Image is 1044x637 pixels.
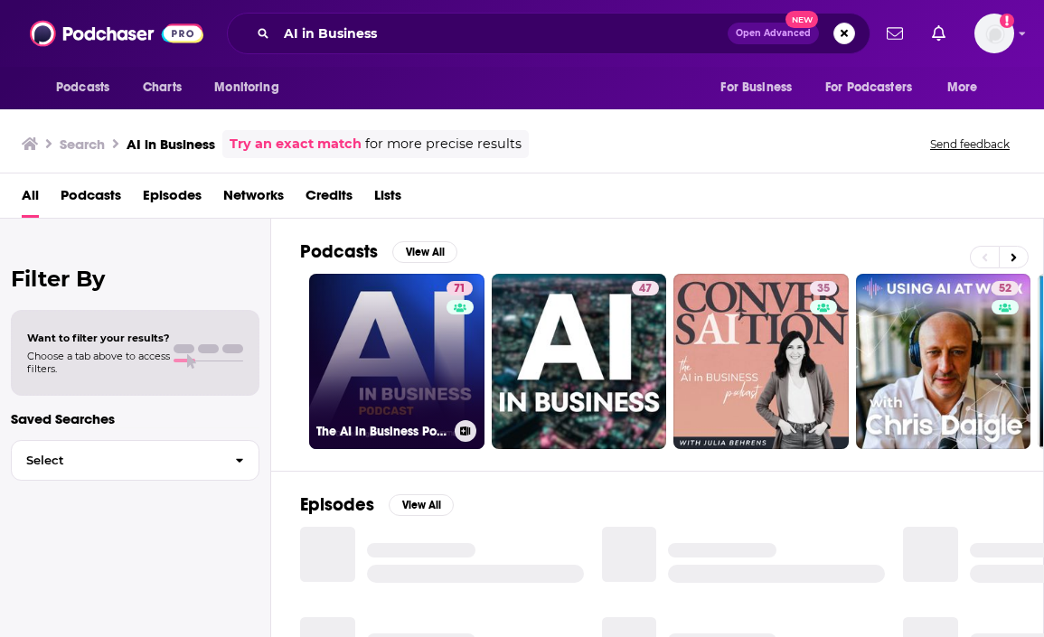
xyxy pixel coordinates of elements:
a: Podcasts [61,181,121,218]
button: open menu [814,70,938,105]
span: Select [12,454,221,466]
span: 71 [454,280,466,298]
img: Podchaser - Follow, Share and Rate Podcasts [30,16,203,51]
span: New [785,11,818,28]
span: Podcasts [56,75,109,100]
a: 52 [856,274,1031,449]
button: View All [389,494,454,516]
button: open menu [935,70,1001,105]
span: 52 [999,280,1011,298]
span: Logged in as kkitamorn [974,14,1014,53]
button: Show profile menu [974,14,1014,53]
span: Monitoring [214,75,278,100]
span: for more precise results [365,134,522,155]
a: Networks [223,181,284,218]
a: Charts [131,70,193,105]
h2: Podcasts [300,240,378,263]
button: open menu [43,70,133,105]
h3: The AI in Business Podcast [316,424,447,439]
a: Try an exact match [230,134,362,155]
a: 47 [492,274,667,449]
h3: AI in Business [127,136,215,153]
a: 52 [992,281,1019,295]
a: PodcastsView All [300,240,457,263]
a: EpisodesView All [300,493,454,516]
div: Search podcasts, credits, & more... [227,13,870,54]
a: 35 [810,281,837,295]
span: 35 [817,280,830,298]
button: Send feedback [925,136,1015,152]
a: 71The AI in Business Podcast [309,274,484,449]
span: For Podcasters [825,75,912,100]
a: 71 [447,281,473,295]
button: Select [11,440,259,481]
a: Credits [306,181,353,218]
a: Lists [374,181,401,218]
button: open menu [708,70,814,105]
button: Open AdvancedNew [728,23,819,44]
img: User Profile [974,14,1014,53]
span: 47 [639,280,652,298]
span: Open Advanced [736,29,811,38]
span: More [947,75,978,100]
a: All [22,181,39,218]
svg: Add a profile image [1000,14,1014,28]
a: 35 [673,274,849,449]
button: open menu [202,70,302,105]
a: Episodes [143,181,202,218]
input: Search podcasts, credits, & more... [277,19,728,48]
span: For Business [720,75,792,100]
button: View All [392,241,457,263]
h2: Filter By [11,266,259,292]
span: Want to filter your results? [27,332,170,344]
a: Show notifications dropdown [925,18,953,49]
span: Charts [143,75,182,100]
h2: Episodes [300,493,374,516]
h3: Search [60,136,105,153]
a: Show notifications dropdown [879,18,910,49]
a: 47 [632,281,659,295]
span: Choose a tab above to access filters. [27,350,170,375]
p: Saved Searches [11,410,259,427]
